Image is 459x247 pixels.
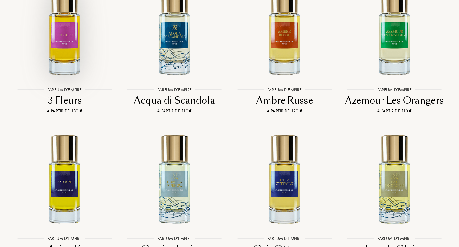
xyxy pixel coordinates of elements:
div: À partir de 120 € [232,108,337,114]
div: À partir de 130 € [12,108,117,114]
div: Parfum d'Empire [44,87,85,93]
img: Aziyadé Parfum D Empire [15,129,114,228]
div: Parfum d'Empire [154,87,195,93]
div: Parfum d'Empire [264,235,305,242]
div: Parfum d'Empire [264,87,305,93]
div: Ambre Russe [232,94,337,107]
img: Cuir Ottoman Parfum D Empire [235,129,334,228]
div: Azemour Les Orangers [342,94,447,107]
div: À partir de 110 € [122,108,227,114]
img: Eau de Gloire Parfum D Empire [345,129,444,228]
div: Parfum d'Empire [374,235,415,242]
img: Corsica Furiosa Parfum D Empire [125,129,224,228]
div: Parfum d'Empire [374,87,415,93]
div: Parfum d'Empire [154,235,195,242]
div: À partir de 110 € [342,108,447,114]
div: Parfum d'Empire [44,235,85,242]
div: Acqua di Scandola [122,94,227,107]
div: 3 Fleurs [12,94,117,107]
